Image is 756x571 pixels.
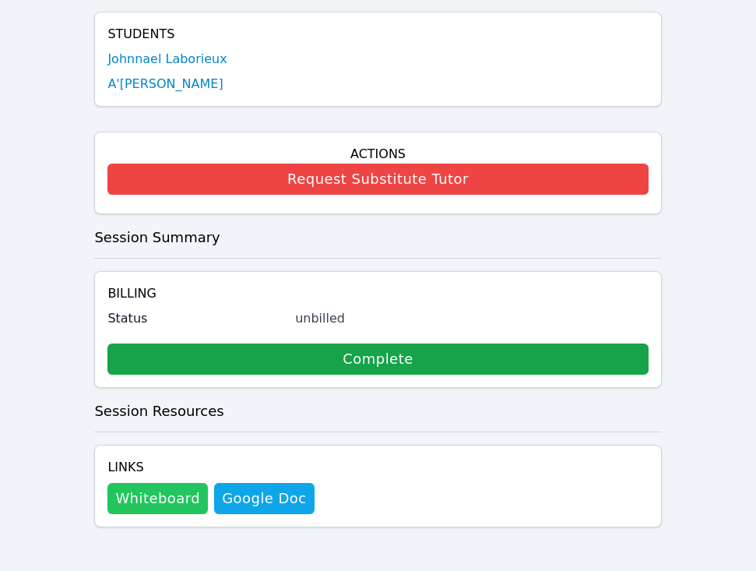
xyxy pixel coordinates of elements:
[94,400,661,422] h3: Session Resources
[295,309,649,328] div: unbilled
[107,483,208,514] button: Whiteboard
[107,458,314,477] h4: Links
[94,227,661,248] h3: Session Summary
[107,75,223,93] a: A'[PERSON_NAME]
[214,483,314,514] a: Google Doc
[107,164,648,195] button: Request Substitute Tutor
[107,25,648,44] h4: Students
[107,284,648,303] h4: Billing
[107,309,286,328] label: Status
[107,145,648,164] h4: Actions
[107,50,227,69] a: Johnnael Laborieux
[107,344,648,375] a: Complete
